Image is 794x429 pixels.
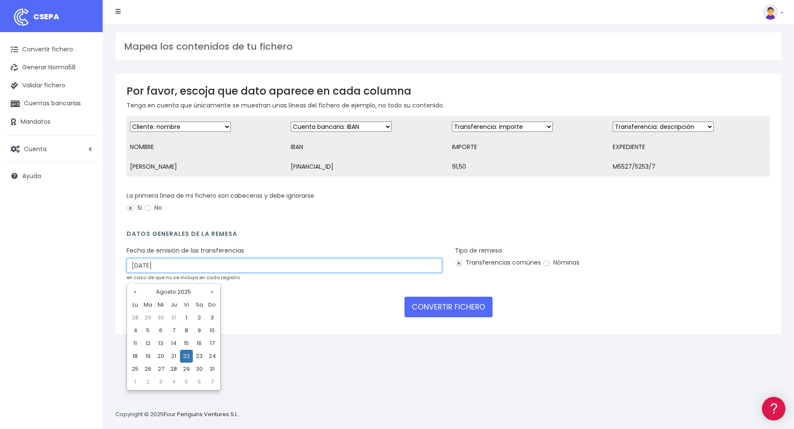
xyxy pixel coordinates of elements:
a: Perfiles de empresas [9,148,162,161]
th: Lu [129,298,142,311]
h4: Datos generales de la remesa [127,230,770,242]
span: Ayuda [22,172,41,180]
h3: Mapea los contenidos de tu fichero [124,41,773,52]
th: « [129,286,142,298]
td: 29 [180,363,193,375]
th: Sa [193,298,206,311]
td: 3 [154,375,167,388]
th: Vi [180,298,193,311]
td: 25 [129,363,142,375]
td: 10 [206,324,218,337]
td: 14 [167,337,180,350]
td: 8 [180,324,193,337]
th: Ma [142,298,154,311]
td: 16 [193,337,206,350]
td: 5 [142,324,154,337]
a: Mandatos [4,113,98,131]
a: Cuentas bancarias [4,95,98,113]
label: No [144,203,162,212]
a: General [9,184,162,197]
div: Facturación [9,170,162,178]
td: 29 [142,311,154,324]
td: 4 [167,375,180,388]
td: 22 [180,350,193,363]
th: Mi [154,298,167,311]
a: Four Penguins Ventures S.L. [164,410,239,418]
td: 21 [167,350,180,363]
td: 30 [193,363,206,375]
a: Validar fichero [4,77,98,95]
td: 4 [129,324,142,337]
td: 2 [142,375,154,388]
a: Información general [9,73,162,86]
a: POWERED BY ENCHANT [118,247,165,255]
th: » [206,286,218,298]
th: Ju [167,298,180,311]
a: Convertir fichero [4,41,98,59]
th: Do [206,298,218,311]
h3: Por favor, escoja que dato aparece en cada columna [127,85,770,97]
td: 24 [206,350,218,363]
label: Tipo de remesa [455,246,502,255]
td: 2 [193,311,206,324]
td: [FINANCIAL_ID] [287,157,448,177]
td: 7 [206,375,218,388]
a: Formatos [9,108,162,122]
p: Copyright © 2025 . [115,410,240,419]
img: profile [763,4,778,20]
td: M5527/5253/7 [609,157,770,177]
td: 19 [142,350,154,363]
td: 6 [193,375,206,388]
td: 31 [167,311,180,324]
a: API [9,219,162,232]
td: 3 [206,311,218,324]
img: logo [11,6,32,28]
td: 12 [142,337,154,350]
td: 30 [154,311,167,324]
a: Problemas habituales [9,122,162,135]
td: 26 [142,363,154,375]
td: 28 [129,311,142,324]
td: 27 [154,363,167,375]
a: Videotutoriales [9,135,162,148]
a: Generar Norma58 [4,59,98,77]
td: IMPORTE [449,137,609,157]
td: 17 [206,337,218,350]
td: 1 [180,311,193,324]
td: 13 [154,337,167,350]
td: 6 [154,324,167,337]
label: Transferencias comúnes [455,258,541,267]
a: Cuenta [4,140,98,158]
div: Convertir ficheros [9,95,162,103]
div: Programadores [9,206,162,214]
small: en caso de que no se incluya en cada registro [127,274,240,281]
td: 15 [180,337,193,350]
td: NOMBRE [127,137,287,157]
button: Contáctanos [9,229,162,244]
span: CSEPA [33,11,59,22]
td: [PERSON_NAME] [127,157,287,177]
span: Cuenta [24,144,47,153]
td: 7 [167,324,180,337]
label: Fecha de emisión de las transferencias [127,246,244,255]
td: 11 [129,337,142,350]
td: IBAN [287,137,448,157]
td: 31 [206,363,218,375]
label: Nóminas [543,258,579,267]
td: 23 [193,350,206,363]
td: 20 [154,350,167,363]
th: Agosto 2025 [142,286,206,298]
label: La primera línea de mi fichero son cabeceras y debe ignorarse [127,191,314,200]
td: 18 [129,350,142,363]
label: Si [127,203,142,212]
button: CONVERTIR FICHERO [404,297,493,317]
td: 1 [129,375,142,388]
td: 28 [167,363,180,375]
p: Tenga en cuenta que únicamente se muestran unas líneas del fichero de ejemplo, no todo su contenido. [127,101,770,110]
td: 91,50 [449,157,609,177]
td: EXPEDIENTE [609,137,770,157]
td: 9 [193,324,206,337]
a: Ayuda [4,167,98,185]
div: Información general [9,60,162,68]
td: 5 [180,375,193,388]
